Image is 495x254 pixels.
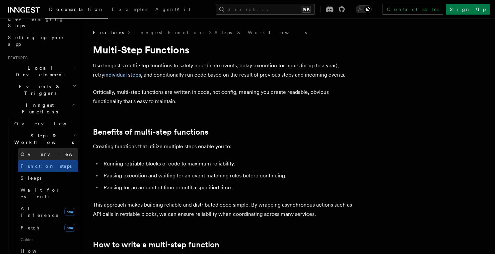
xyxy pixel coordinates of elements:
a: Sign Up [446,4,490,15]
a: AgentKit [151,2,194,18]
a: Steps & Workflows [215,29,307,36]
li: Pausing for an amount of time or until a specified time. [102,183,358,192]
a: Benefits of multi-step functions [93,127,208,137]
a: Sleeps [18,172,78,184]
span: Features [5,55,28,61]
button: Inngest Functions [5,99,78,118]
span: Setting up your app [8,35,65,47]
button: Search...⌘K [216,4,315,15]
span: Features [93,29,124,36]
a: AI Inferencenew [18,203,78,221]
p: Critically, multi-step functions are written in code, not config, meaning you create readable, ob... [93,88,358,106]
a: Contact sales [383,4,443,15]
a: Overview [18,148,78,160]
li: Running retriable blocks of code to maximum reliability. [102,159,358,168]
span: Overview [14,121,83,126]
span: Sleeps [21,175,41,181]
button: Local Development [5,62,78,81]
span: AgentKit [155,7,190,12]
kbd: ⌘K [302,6,311,13]
span: Steps & Workflows [12,132,74,146]
span: AI Inference [21,206,59,218]
span: new [64,224,75,232]
button: Events & Triggers [5,81,78,99]
a: How to write a multi-step function [93,240,219,249]
span: Events & Triggers [5,83,72,96]
span: Overview [21,152,89,157]
span: Function steps [21,163,72,169]
a: Leveraging Steps [5,13,78,32]
button: Toggle dark mode [356,5,372,13]
p: Use Inngest's multi-step functions to safely coordinate events, delay execution for hours (or up ... [93,61,358,80]
span: Examples [112,7,147,12]
a: Overview [12,118,78,130]
a: individual steps [104,72,141,78]
span: Inngest Functions [5,102,72,115]
a: Function steps [18,160,78,172]
h1: Multi-Step Functions [93,44,358,56]
button: Steps & Workflows [12,130,78,148]
span: Fetch [21,225,40,230]
span: new [64,208,75,216]
a: Fetchnew [18,221,78,234]
span: Wait for events [21,187,60,199]
a: Documentation [45,2,108,19]
span: Local Development [5,65,72,78]
p: Creating functions that utilize multiple steps enable you to: [93,142,358,151]
li: Pausing execution and waiting for an event matching rules before continuing. [102,171,358,180]
span: Documentation [49,7,104,12]
a: Setting up your app [5,32,78,50]
span: Guides [18,234,78,245]
a: Inngest Functions [133,29,205,36]
a: Examples [108,2,151,18]
p: This approach makes building reliable and distributed code simple. By wrapping asynchronous actio... [93,200,358,219]
a: Wait for events [18,184,78,203]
